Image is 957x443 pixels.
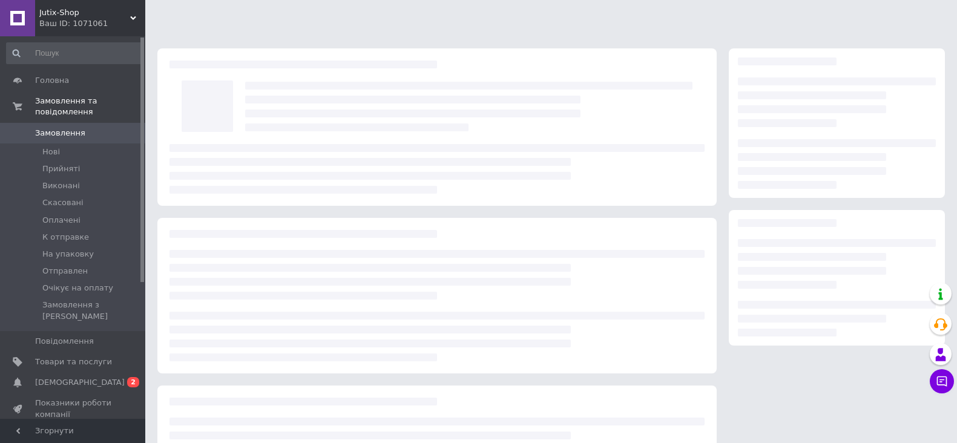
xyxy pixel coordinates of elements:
[42,146,60,157] span: Нові
[42,197,84,208] span: Скасовані
[127,377,139,387] span: 2
[35,356,112,367] span: Товари та послуги
[35,336,94,347] span: Повідомлення
[42,283,113,294] span: Очікує на оплату
[42,215,81,226] span: Оплачені
[35,398,112,419] span: Показники роботи компанії
[39,7,130,18] span: Jutix-Shop
[42,163,80,174] span: Прийняті
[930,369,954,393] button: Чат з покупцем
[35,377,125,388] span: [DEMOGRAPHIC_DATA]
[42,232,89,243] span: К отправке
[35,75,69,86] span: Головна
[42,266,88,277] span: Отправлен
[39,18,145,29] div: Ваш ID: 1071061
[42,249,94,260] span: На упаковку
[42,300,142,321] span: Замовлення з [PERSON_NAME]
[6,42,143,64] input: Пошук
[35,96,145,117] span: Замовлення та повідомлення
[35,128,85,139] span: Замовлення
[42,180,80,191] span: Виконані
